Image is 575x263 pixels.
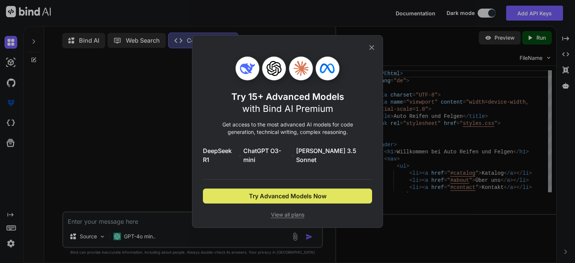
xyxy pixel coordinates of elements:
button: Try Advanced Models Now [203,189,372,204]
span: with Bind AI Premium [242,103,333,114]
span: • [238,151,242,160]
span: View all plans [203,211,372,218]
span: Try Advanced Models Now [249,192,326,201]
span: ChatGPT O3-mini [243,146,290,164]
span: DeepSeek R1 [203,146,237,164]
p: Get access to the most advanced AI models for code generation, technical writing, complex reasoning. [203,121,372,136]
span: • [291,151,295,160]
h1: Try 15+ Advanced Models [231,91,344,115]
span: [PERSON_NAME] 3.5 Sonnet [296,146,372,164]
img: Deepseek [240,61,255,76]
